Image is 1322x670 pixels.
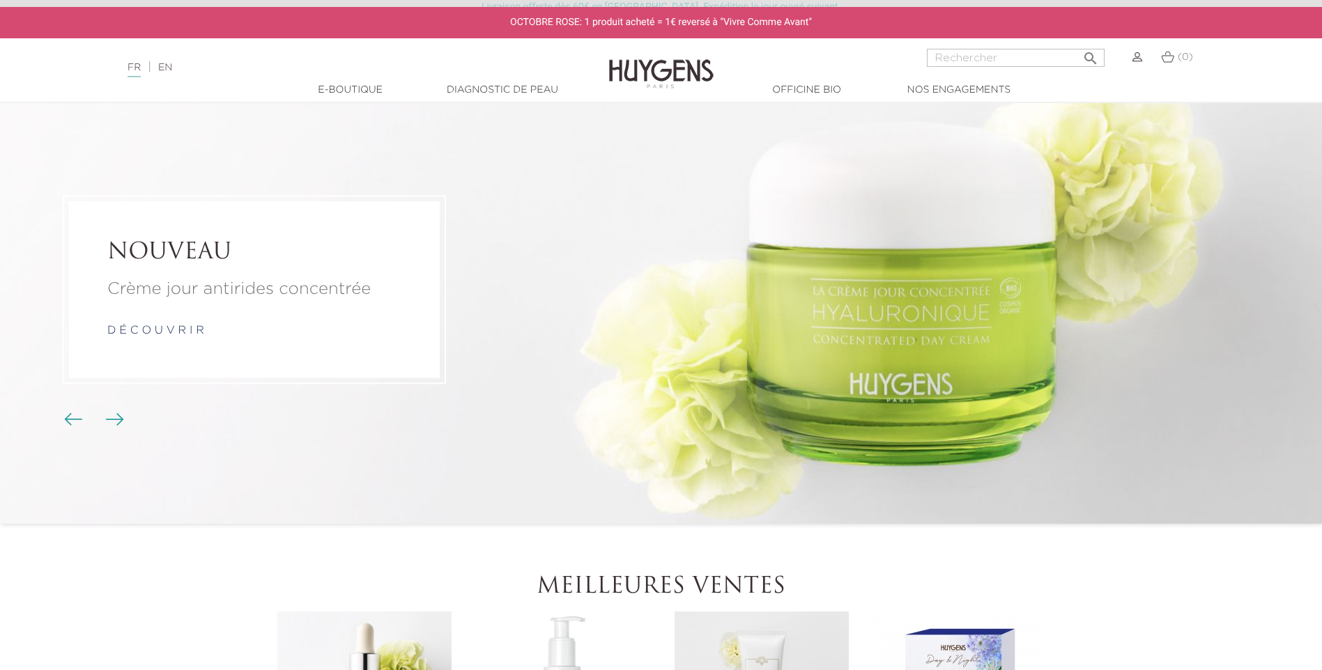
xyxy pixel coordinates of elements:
[1082,46,1099,63] i: 
[158,63,172,72] a: EN
[128,63,141,77] a: FR
[107,240,401,266] h2: NOUVEAU
[121,59,540,76] div: |
[107,276,401,302] p: Crème jour antirides concentrée
[70,410,115,430] div: Boutons du carrousel
[889,83,1029,98] a: Nos engagements
[1078,45,1103,63] button: 
[107,325,204,336] a: d é c o u v r i r
[609,37,714,91] img: Huygens
[927,49,1105,67] input: Rechercher
[737,83,877,98] a: Officine Bio
[433,83,572,98] a: Diagnostic de peau
[1178,52,1193,62] span: (0)
[281,83,420,98] a: E-Boutique
[275,574,1048,600] h2: Meilleures ventes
